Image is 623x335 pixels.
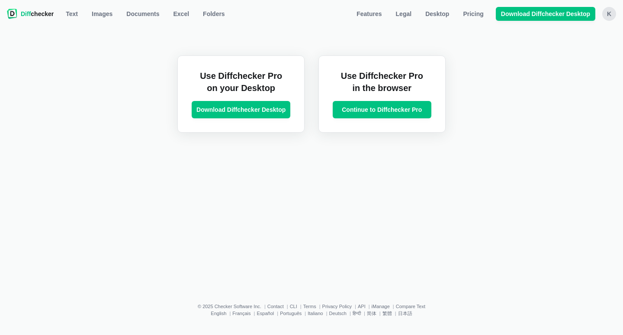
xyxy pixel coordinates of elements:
[394,10,414,18] span: Legal
[367,311,376,316] a: 简体
[398,311,412,316] a: 日本語
[355,10,383,18] span: Features
[7,9,17,19] img: Diffchecker logo
[192,70,290,94] h2: Use Diffchecker Pro on your Desktop
[458,7,488,21] a: Pricing
[201,10,227,18] span: Folders
[322,304,352,309] a: Privacy Policy
[21,10,31,17] span: Diff
[353,311,361,316] a: हिन्दी
[499,10,592,18] span: Download Diffchecker Desktop
[372,304,390,309] a: iManage
[496,7,595,21] a: Download Diffchecker Desktop
[125,10,161,18] span: Documents
[257,311,274,316] a: Español
[61,7,83,21] a: Text
[192,101,290,118] a: Download Diffchecker Desktop
[267,304,284,309] a: Contact
[21,10,54,18] span: checker
[333,101,431,118] a: Continue to Diffchecker Pro
[290,304,297,309] a: CLI
[195,105,287,114] span: Download Diffchecker Desktop
[90,10,114,18] span: Images
[329,311,347,316] a: Deutsch
[168,7,195,21] a: Excel
[351,7,387,21] a: Features
[424,10,451,18] span: Desktop
[602,7,616,21] button: k
[340,105,424,114] span: Continue to Diffchecker Pro
[358,304,366,309] a: API
[420,7,454,21] a: Desktop
[461,10,485,18] span: Pricing
[64,10,80,18] span: Text
[172,10,191,18] span: Excel
[232,311,250,316] a: Français
[198,304,267,309] li: © 2025 Checker Software Inc.
[7,7,54,21] a: Diffchecker
[391,7,417,21] a: Legal
[87,7,118,21] a: Images
[211,311,226,316] a: English
[396,304,425,309] a: Compare Text
[280,311,302,316] a: Português
[198,7,230,21] button: Folders
[308,311,323,316] a: Italiano
[121,7,164,21] a: Documents
[333,70,431,94] h2: Use Diffchecker Pro in the browser
[382,311,392,316] a: 繁體
[303,304,316,309] a: Terms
